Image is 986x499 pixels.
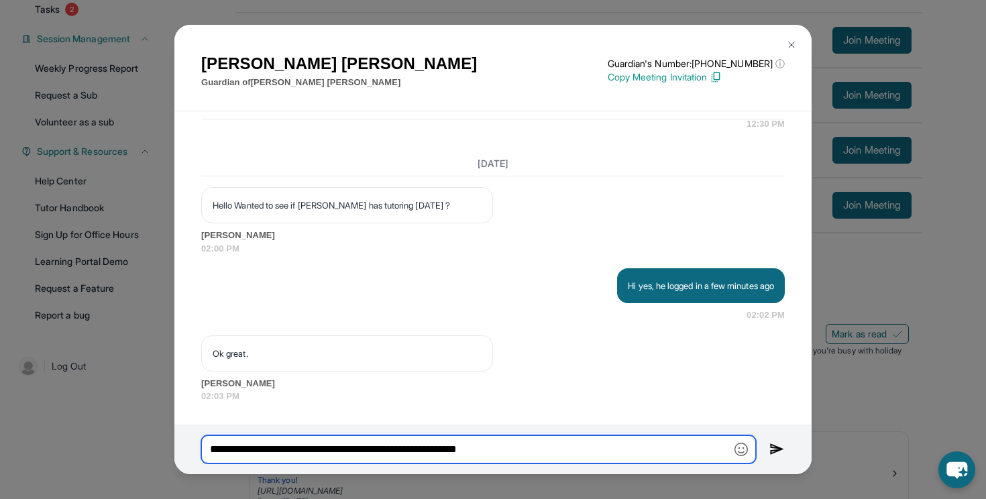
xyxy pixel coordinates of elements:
[938,451,975,488] button: chat-button
[608,57,785,70] p: Guardian's Number: [PHONE_NUMBER]
[201,52,477,76] h1: [PERSON_NAME] [PERSON_NAME]
[769,441,785,457] img: Send icon
[608,70,785,84] p: Copy Meeting Invitation
[747,309,785,322] span: 02:02 PM
[201,242,785,256] span: 02:00 PM
[710,71,722,83] img: Copy Icon
[786,40,797,50] img: Close Icon
[747,117,785,131] span: 12:30 PM
[201,390,785,403] span: 02:03 PM
[201,229,785,242] span: [PERSON_NAME]
[628,279,774,292] p: Hi yes, he logged in a few minutes ago
[201,157,785,170] h3: [DATE]
[213,347,482,360] p: Ok great.
[213,199,482,212] p: Hello Wanted to see if [PERSON_NAME] has tutoring [DATE] ?
[201,377,785,390] span: [PERSON_NAME]
[775,57,785,70] span: ⓘ
[734,443,748,456] img: Emoji
[201,76,477,89] p: Guardian of [PERSON_NAME] [PERSON_NAME]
